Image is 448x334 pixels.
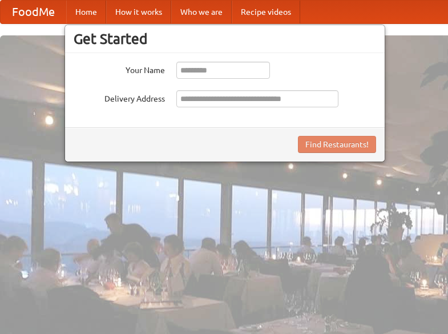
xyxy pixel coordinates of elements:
[106,1,171,23] a: How it works
[74,62,165,76] label: Your Name
[74,30,376,47] h3: Get Started
[298,136,376,153] button: Find Restaurants!
[66,1,106,23] a: Home
[1,1,66,23] a: FoodMe
[74,90,165,104] label: Delivery Address
[232,1,300,23] a: Recipe videos
[171,1,232,23] a: Who we are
